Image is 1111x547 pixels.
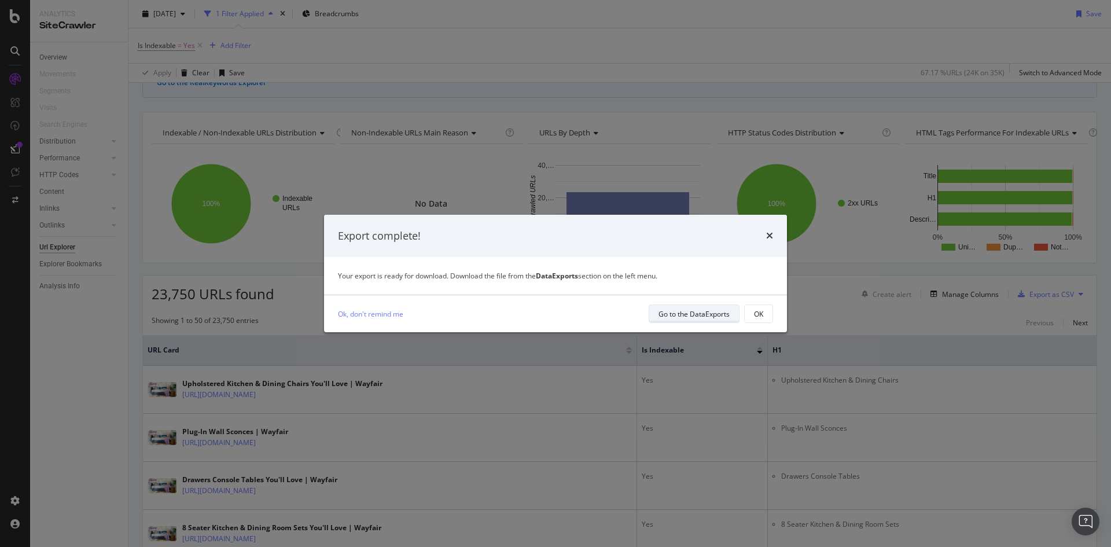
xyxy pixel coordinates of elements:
[338,271,773,281] div: Your export is ready for download. Download the file from the
[338,229,421,244] div: Export complete!
[536,271,657,281] span: section on the left menu.
[766,229,773,244] div: times
[649,304,740,323] button: Go to the DataExports
[658,309,730,319] div: Go to the DataExports
[536,271,578,281] strong: DataExports
[1072,508,1099,535] div: Open Intercom Messenger
[754,309,763,319] div: OK
[324,215,787,333] div: modal
[338,308,403,320] a: Ok, don't remind me
[744,304,773,323] button: OK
